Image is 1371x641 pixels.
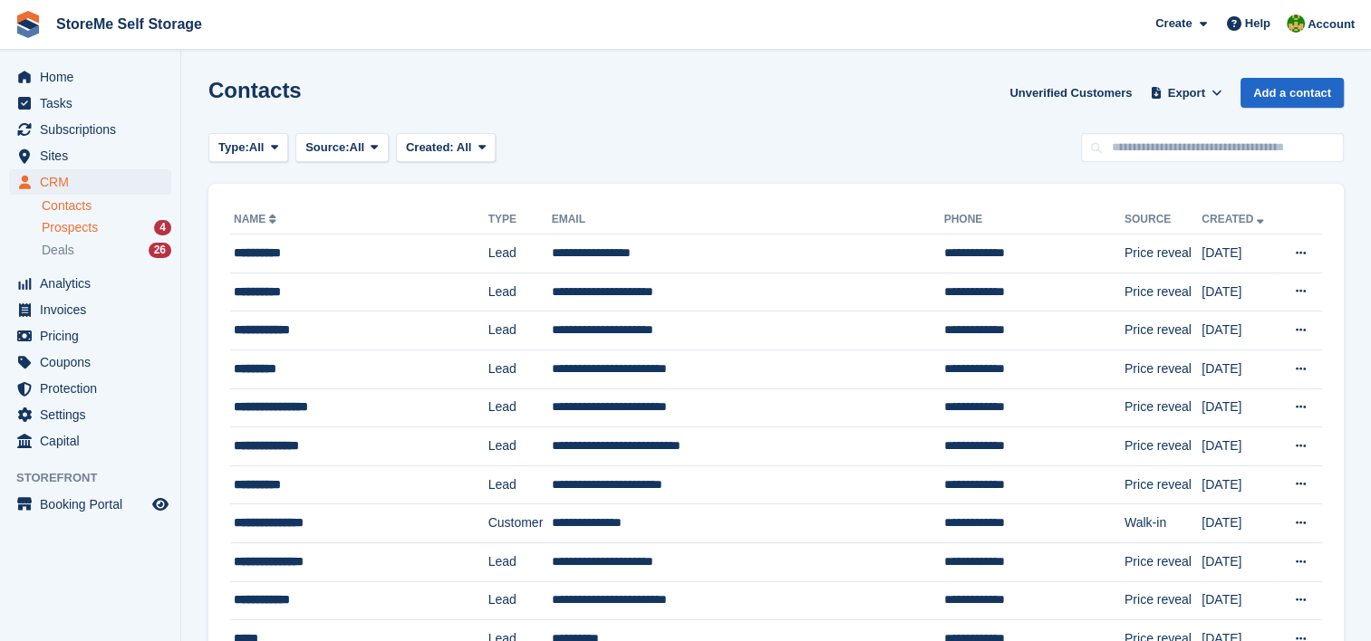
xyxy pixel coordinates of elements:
td: [DATE] [1202,273,1278,311]
span: Protection [40,376,149,401]
td: [DATE] [1202,465,1278,504]
span: Coupons [40,349,149,375]
th: Type [488,206,552,234]
a: menu [9,402,171,427]
span: All [350,139,365,157]
span: Settings [40,402,149,427]
a: Unverified Customers [1002,78,1139,108]
td: Price reveal [1125,581,1202,620]
th: Source [1125,206,1202,234]
a: Created [1202,213,1268,225]
a: Add a contact [1241,78,1344,108]
a: menu [9,117,171,142]
span: Subscriptions [40,117,149,142]
td: Price reveal [1125,427,1202,466]
span: Created: [406,140,454,154]
th: Email [552,206,944,234]
td: Lead [488,465,552,504]
td: Price reveal [1125,388,1202,427]
a: menu [9,492,171,517]
td: Price reveal [1125,273,1202,311]
a: menu [9,143,171,168]
span: All [249,139,265,157]
button: Source: All [295,133,389,163]
a: Deals 26 [42,241,171,260]
td: Price reveal [1125,234,1202,273]
span: Export [1168,84,1205,102]
a: menu [9,349,171,375]
a: menu [9,91,171,116]
td: [DATE] [1202,504,1278,543]
td: [DATE] [1202,234,1278,273]
td: [DATE] [1202,427,1278,466]
span: Deals [42,242,74,259]
td: Lead [488,542,552,581]
span: Help [1245,14,1270,33]
span: Home [40,64,149,90]
a: menu [9,428,171,454]
span: CRM [40,169,149,195]
a: menu [9,297,171,322]
img: StorMe [1287,14,1305,33]
a: Contacts [42,197,171,215]
td: [DATE] [1202,581,1278,620]
td: Price reveal [1125,311,1202,350]
span: Create [1155,14,1192,33]
h1: Contacts [208,78,302,102]
a: menu [9,64,171,90]
div: 26 [149,243,171,258]
span: Storefront [16,469,180,487]
span: Capital [40,428,149,454]
button: Created: All [396,133,496,163]
a: menu [9,169,171,195]
span: Pricing [40,323,149,349]
span: Sites [40,143,149,168]
td: [DATE] [1202,542,1278,581]
span: Invoices [40,297,149,322]
a: Name [234,213,280,225]
td: [DATE] [1202,311,1278,350]
a: StoreMe Self Storage [49,9,209,39]
a: menu [9,271,171,296]
td: Walk-in [1125,504,1202,543]
td: Lead [488,234,552,273]
td: Lead [488,388,552,427]
td: [DATE] [1202,349,1278,388]
a: Preview store [150,493,171,515]
td: [DATE] [1202,388,1278,427]
td: Lead [488,427,552,466]
button: Type: All [208,133,288,163]
span: Tasks [40,91,149,116]
td: Lead [488,349,552,388]
td: Price reveal [1125,349,1202,388]
span: Account [1308,15,1355,33]
img: stora-icon-8386f47178a22dfd0bd8f6a31ec36ba5ce8667c1dd55bd0f319d3a0aa187defe.svg [14,11,42,38]
td: Price reveal [1125,542,1202,581]
td: Lead [488,311,552,350]
a: Prospects 4 [42,218,171,237]
td: Lead [488,581,552,620]
a: menu [9,376,171,401]
a: menu [9,323,171,349]
span: Booking Portal [40,492,149,517]
td: Customer [488,504,552,543]
div: 4 [154,220,171,235]
span: Analytics [40,271,149,296]
th: Phone [944,206,1125,234]
button: Export [1146,78,1226,108]
td: Lead [488,273,552,311]
span: Source: [305,139,349,157]
span: All [457,140,472,154]
td: Price reveal [1125,465,1202,504]
span: Prospects [42,219,98,236]
span: Type: [218,139,249,157]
